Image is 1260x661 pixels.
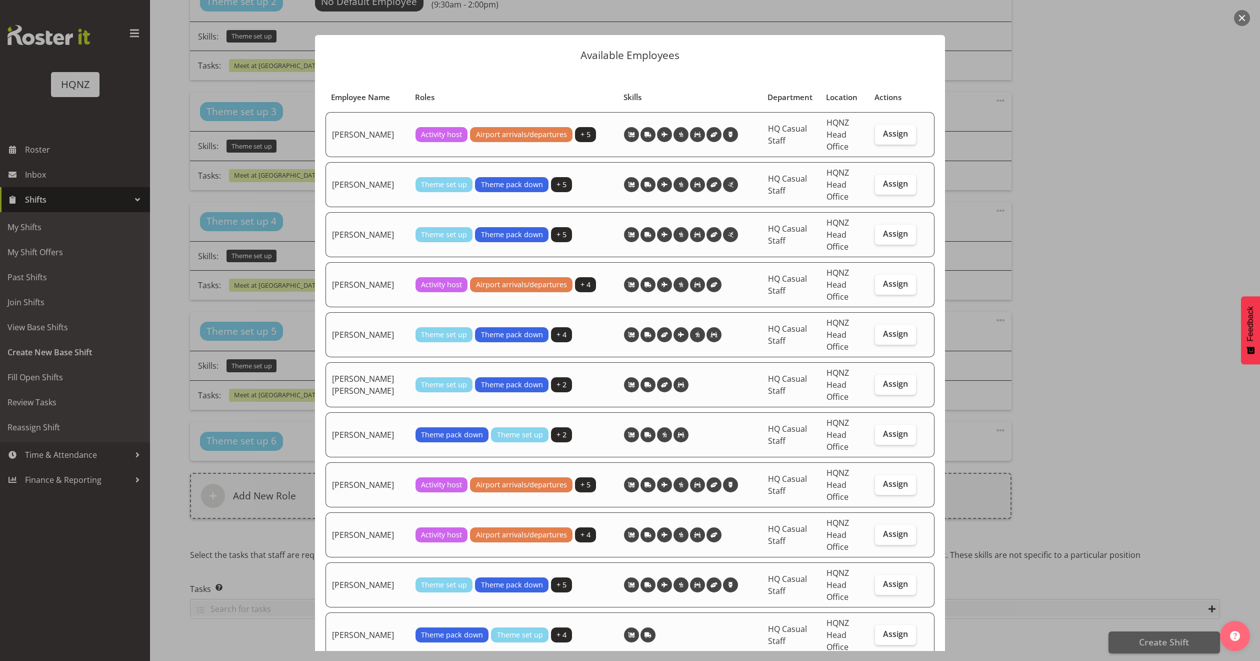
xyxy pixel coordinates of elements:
span: + 4 [580,279,590,290]
td: [PERSON_NAME] [325,462,409,507]
span: Assign [883,379,908,389]
span: HQNZ Head Office [826,517,849,552]
p: Available Employees [325,50,935,61]
span: HQNZ Head Office [826,117,849,152]
span: HQ Casual Staff [768,623,807,646]
td: [PERSON_NAME] [325,612,409,657]
span: HQNZ Head Office [826,317,849,352]
span: Theme pack down [481,179,543,190]
span: Airport arrivals/departures [476,479,567,490]
span: HQNZ Head Office [826,417,849,452]
span: + 5 [556,579,566,590]
div: Location [826,92,863,103]
span: Airport arrivals/departures [476,279,567,290]
td: [PERSON_NAME] [325,312,409,357]
td: [PERSON_NAME] [325,562,409,607]
span: Theme set up [421,329,467,340]
span: Assign [883,279,908,289]
span: Theme set up [421,179,467,190]
span: HQ Casual Staff [768,423,807,446]
span: HQNZ Head Office [826,617,849,652]
td: [PERSON_NAME] [PERSON_NAME] [325,362,409,407]
span: HQ Casual Staff [768,173,807,196]
span: HQNZ Head Office [826,267,849,302]
span: + 2 [556,379,566,390]
span: Assign [883,529,908,539]
span: HQ Casual Staff [768,123,807,146]
span: HQ Casual Staff [768,323,807,346]
span: Theme set up [421,229,467,240]
span: HQ Casual Staff [768,373,807,396]
td: [PERSON_NAME] [325,412,409,457]
span: HQNZ Head Office [826,467,849,502]
td: [PERSON_NAME] [325,512,409,557]
span: Airport arrivals/departures [476,529,567,540]
span: Theme pack down [481,579,543,590]
div: Roles [415,92,612,103]
span: HQ Casual Staff [768,223,807,246]
div: Employee Name [331,92,403,103]
div: Skills [623,92,756,103]
td: [PERSON_NAME] [325,212,409,257]
span: Activity host [421,279,462,290]
span: Theme pack down [481,329,543,340]
span: Feedback [1246,306,1255,341]
span: Theme set up [497,629,543,640]
span: HQ Casual Staff [768,523,807,546]
span: Assign [883,329,908,339]
span: + 5 [580,129,590,140]
span: Assign [883,479,908,489]
span: HQ Casual Staff [768,473,807,496]
span: Assign [883,129,908,139]
img: help-xxl-2.png [1230,631,1240,641]
span: Activity host [421,479,462,490]
span: HQNZ Head Office [826,367,849,402]
span: Theme set up [497,429,543,440]
span: + 5 [556,229,566,240]
span: Airport arrivals/departures [476,129,567,140]
span: Assign [883,579,908,589]
span: HQNZ Head Office [826,217,849,252]
span: HQ Casual Staff [768,573,807,596]
td: [PERSON_NAME] [325,162,409,207]
span: Theme pack down [421,429,483,440]
span: Theme pack down [421,629,483,640]
div: Actions [874,92,916,103]
span: HQ Casual Staff [768,273,807,296]
span: Assign [883,629,908,639]
span: + 4 [556,329,566,340]
span: Theme set up [421,579,467,590]
span: Theme pack down [481,379,543,390]
span: + 4 [556,629,566,640]
span: Assign [883,229,908,239]
td: [PERSON_NAME] [325,262,409,307]
td: [PERSON_NAME] [325,112,409,157]
span: HQNZ Head Office [826,167,849,202]
span: Activity host [421,529,462,540]
span: Theme set up [421,379,467,390]
span: + 5 [556,179,566,190]
button: Feedback - Show survey [1241,296,1260,364]
div: Department [767,92,814,103]
span: HQNZ Head Office [826,567,849,602]
span: Activity host [421,129,462,140]
span: Assign [883,429,908,439]
span: + 4 [580,529,590,540]
span: Assign [883,179,908,189]
span: + 5 [580,479,590,490]
span: + 2 [556,429,566,440]
span: Theme pack down [481,229,543,240]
